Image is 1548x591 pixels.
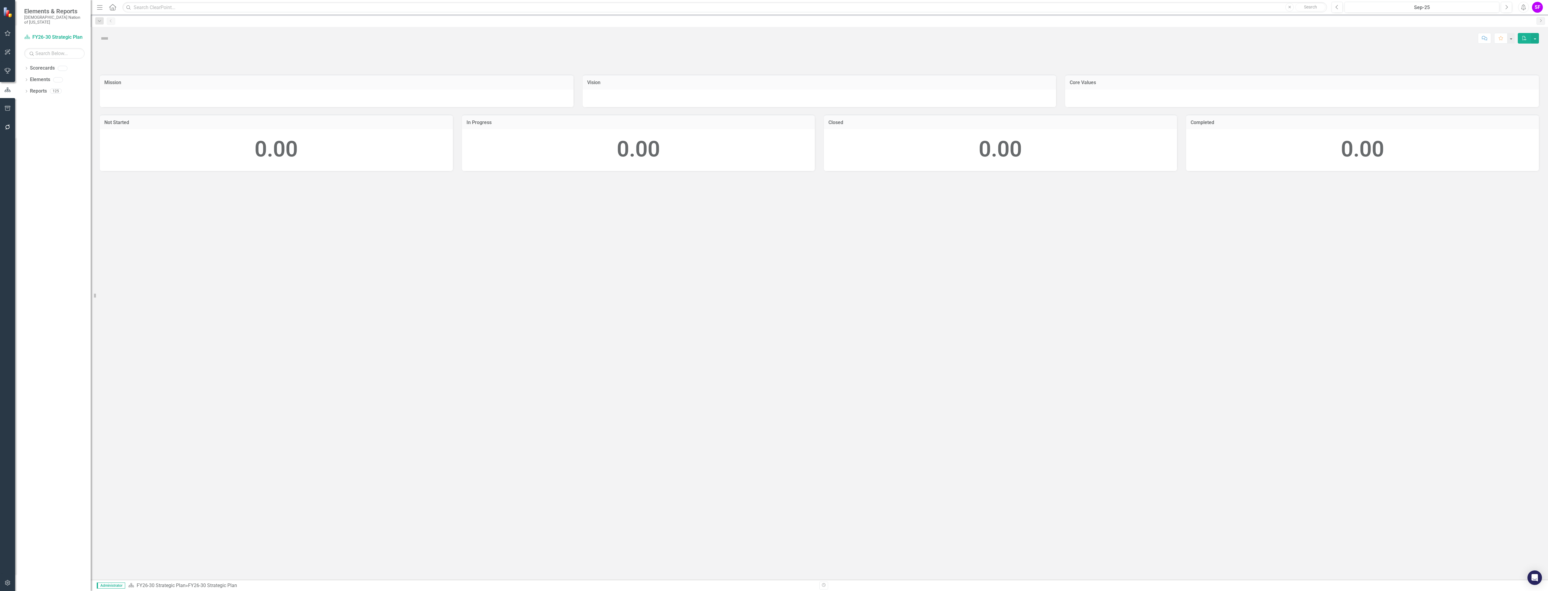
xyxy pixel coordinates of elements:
button: SF [1532,2,1543,13]
h3: Completed [1191,120,1535,125]
img: Not Defined [100,34,109,43]
a: Reports [30,88,47,95]
div: Open Intercom Messenger [1527,570,1542,585]
div: » [128,582,815,589]
h3: Vision [587,80,1052,85]
div: Sep-25 [1347,4,1497,11]
div: 0.00 [106,134,447,165]
span: Administrator [97,583,125,589]
input: Search Below... [24,48,85,59]
h3: In Progress [467,120,811,125]
a: FY26-30 Strategic Plan [24,34,85,41]
img: ClearPoint Strategy [3,7,14,18]
input: Search ClearPoint... [122,2,1327,13]
h3: Mission [104,80,569,85]
h3: Closed [828,120,1172,125]
div: 0.00 [1192,134,1533,165]
div: 0.00 [830,134,1171,165]
h3: Core Values [1070,80,1534,85]
span: Search [1304,5,1317,9]
a: Elements [30,76,50,83]
h3: Not Started [104,120,448,125]
small: [DEMOGRAPHIC_DATA] Nation of [US_STATE] [24,15,85,25]
a: FY26-30 Strategic Plan [137,583,186,588]
a: Scorecards [30,65,55,72]
button: Sep-25 [1345,2,1499,13]
button: Search [1295,3,1325,11]
div: 125 [50,89,62,94]
div: FY26-30 Strategic Plan [188,583,237,588]
div: 0.00 [468,134,809,165]
span: Elements & Reports [24,8,85,15]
